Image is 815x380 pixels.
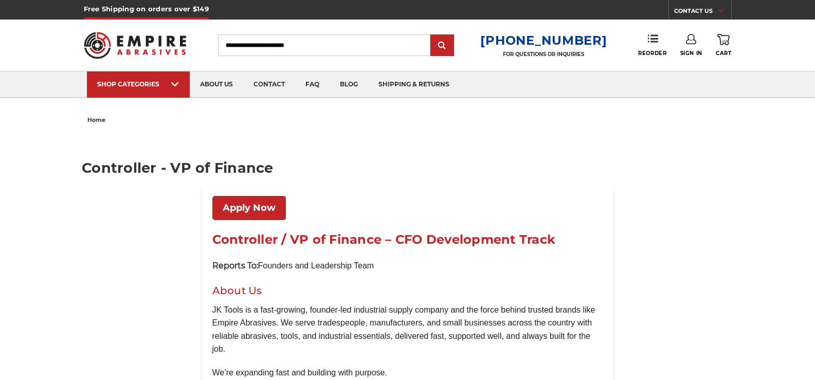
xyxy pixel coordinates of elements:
[295,71,330,98] a: faq
[480,33,607,48] a: [PHONE_NUMBER]
[680,50,702,57] span: Sign In
[330,71,368,98] a: blog
[716,34,731,57] a: Cart
[212,196,286,220] a: Apply Now
[212,259,603,273] p: Founders and Leadership Team
[716,50,731,57] span: Cart
[190,71,243,98] a: about us
[84,25,187,65] img: Empire Abrasives
[674,5,731,20] a: CONTACT US
[432,35,452,56] input: Submit
[480,51,607,58] p: FOR QUESTIONS OR INQUIRIES
[212,283,603,298] h2: About Us
[638,34,666,56] a: Reorder
[212,366,603,379] p: We’re expanding fast and building with purpose.
[243,71,295,98] a: contact
[97,80,179,88] div: SHOP CATEGORIES
[638,50,666,57] span: Reorder
[212,303,603,356] p: JK Tools is a fast-growing, founder-led industrial supply company and the force behind trusted br...
[87,116,105,123] span: home
[212,230,603,249] h1: Controller / VP of Finance – CFO Development Track
[82,161,733,175] h1: Controller - VP of Finance
[368,71,460,98] a: shipping & returns
[212,261,258,270] strong: Reports To:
